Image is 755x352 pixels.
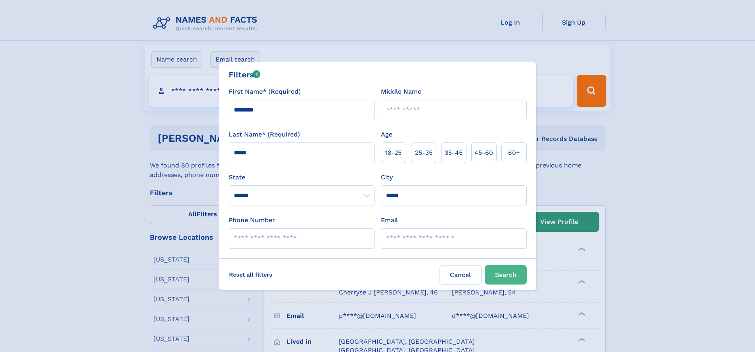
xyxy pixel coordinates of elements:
label: Phone Number [229,215,275,225]
label: Middle Name [381,87,421,96]
label: Cancel [440,265,482,285]
label: State [229,173,375,182]
button: Search [485,265,527,285]
label: Age [381,130,392,139]
div: Filters [229,69,261,81]
span: 35‑45 [445,148,463,158]
label: City [381,173,393,182]
span: 45‑60 [474,148,493,158]
span: 60+ [508,148,520,158]
label: Last Name* (Required) [229,130,300,139]
label: Email [381,215,398,225]
label: First Name* (Required) [229,87,301,96]
label: Reset all filters [224,265,277,284]
span: 18‑25 [385,148,401,158]
span: 25‑35 [415,148,432,158]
